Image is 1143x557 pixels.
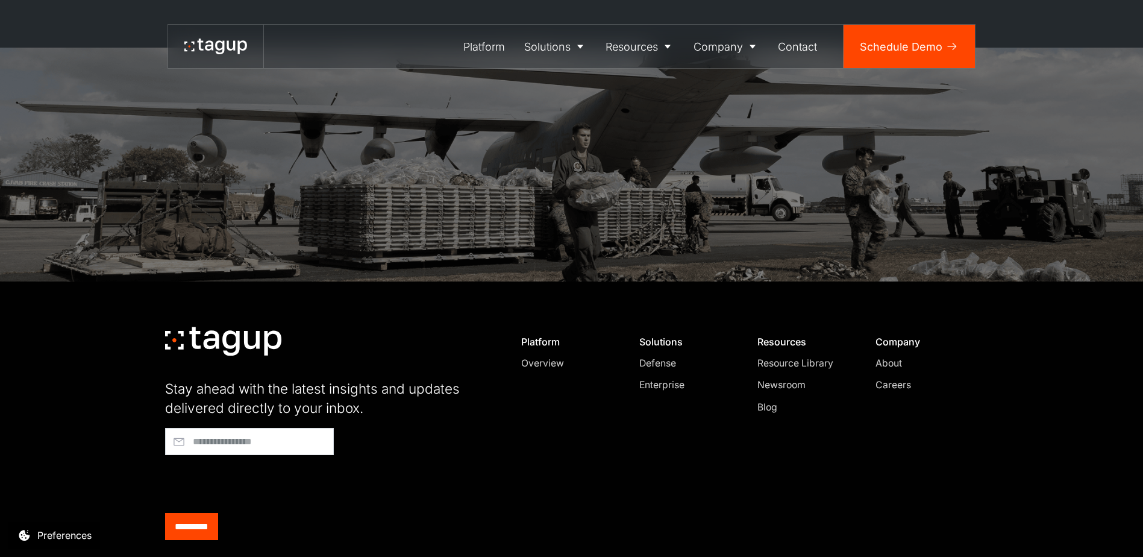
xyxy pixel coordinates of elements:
[639,336,731,348] div: Solutions
[165,428,490,540] form: Footer - Early Access
[860,39,942,55] div: Schedule Demo
[875,356,968,371] a: About
[875,378,968,392] a: Careers
[757,400,850,415] a: Blog
[684,25,769,68] a: Company
[639,356,731,371] a: Defense
[757,336,850,348] div: Resources
[778,39,817,55] div: Contact
[639,378,731,392] a: Enterprise
[844,25,975,68] a: Schedule Demo
[463,39,505,55] div: Platform
[521,356,613,371] a: Overview
[597,25,684,68] a: Resources
[37,528,92,543] div: Preferences
[757,356,850,371] a: Resource Library
[515,25,597,68] a: Solutions
[769,25,827,68] a: Contact
[454,25,515,68] a: Platform
[757,378,850,392] a: Newsroom
[524,39,571,55] div: Solutions
[694,39,743,55] div: Company
[606,39,658,55] div: Resources
[521,336,613,348] div: Platform
[165,379,490,417] div: Stay ahead with the latest insights and updates delivered directly to your inbox.
[875,336,968,348] div: Company
[165,461,348,508] iframe: reCAPTCHA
